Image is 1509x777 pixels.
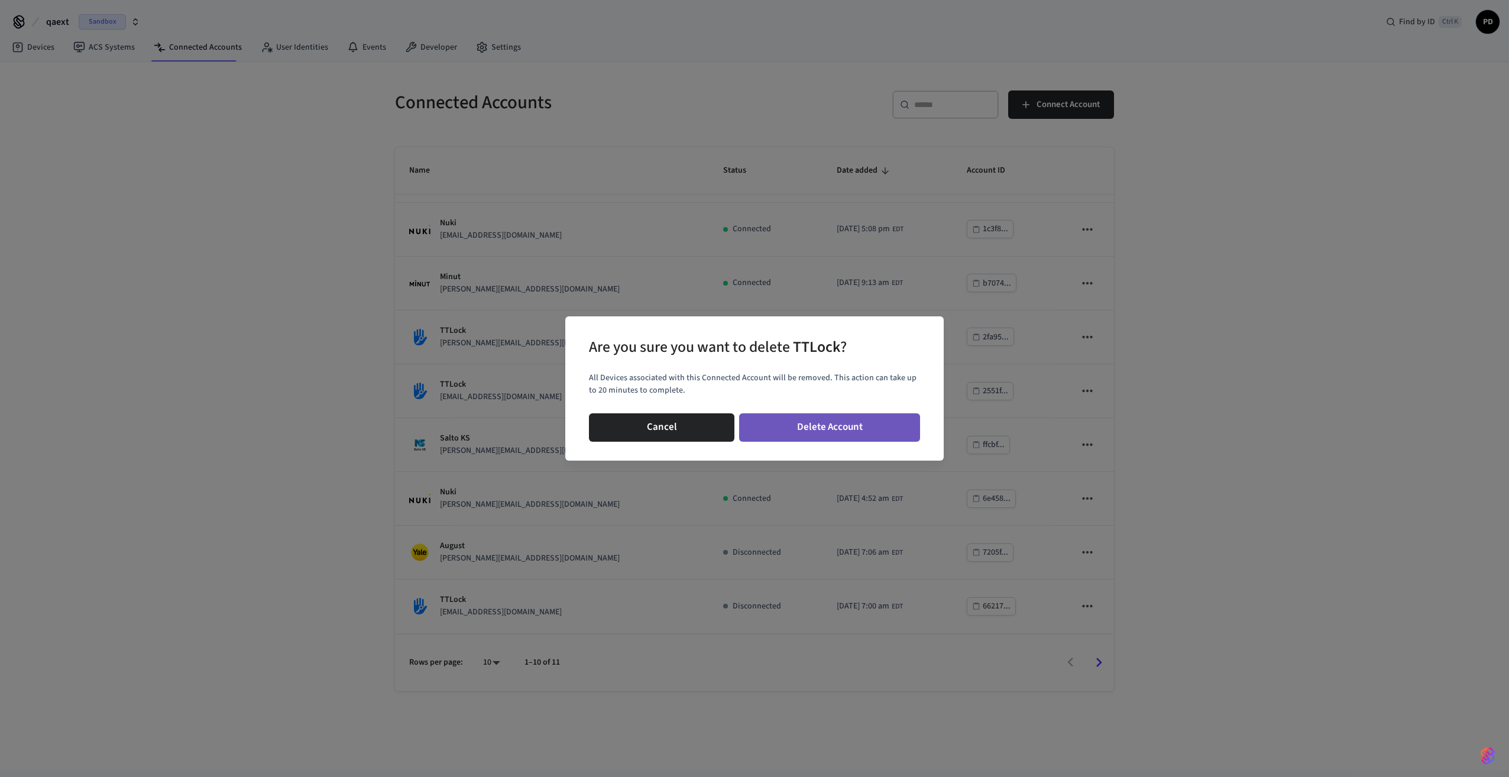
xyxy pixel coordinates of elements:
div: Are you sure you want to delete ? [589,335,847,360]
button: Cancel [589,413,734,442]
p: All Devices associated with this Connected Account will be removed. This action can take up to 20... [589,372,920,397]
span: TTLock [793,336,840,358]
button: Delete Account [739,413,920,442]
img: SeamLogoGradient.69752ec5.svg [1481,746,1495,765]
